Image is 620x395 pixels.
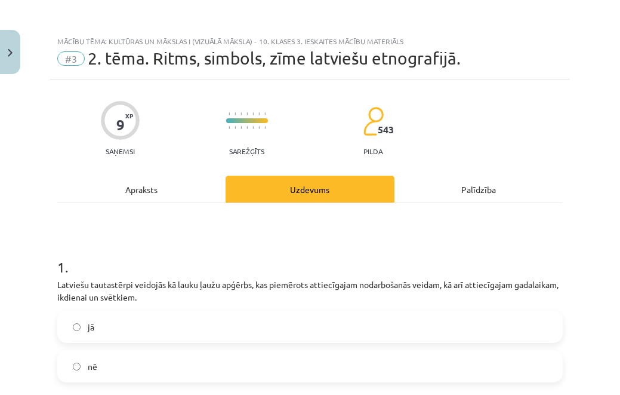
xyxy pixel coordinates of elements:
img: icon-short-line-57e1e144782c952c97e751825c79c345078a6d821885a25fce030b3d8c18986b.svg [252,112,254,115]
img: students-c634bb4e5e11cddfef0936a35e636f08e4e9abd3cc4e673bd6f9a4125e45ecb1.svg [363,106,384,136]
p: Latviešu tautastērpi veidojās kā lauku ļaužu apģērbs, kas piemērots attiecīgajam nodarbošanās vei... [57,278,563,304]
img: icon-short-line-57e1e144782c952c97e751825c79c345078a6d821885a25fce030b3d8c18986b.svg [229,126,230,129]
img: icon-short-line-57e1e144782c952c97e751825c79c345078a6d821885a25fce030b3d8c18986b.svg [258,126,260,129]
span: 2. tēma. Ritms, simbols, zīme latviešu etnografijā. [88,48,461,68]
img: icon-short-line-57e1e144782c952c97e751825c79c345078a6d821885a25fce030b3d8c18986b.svg [264,112,266,115]
img: icon-close-lesson-0947bae3869378f0d4975bcd49f059093ad1ed9edebbc8119c70593378902aed.svg [8,49,13,57]
p: Sarežģīts [229,147,264,155]
img: icon-short-line-57e1e144782c952c97e751825c79c345078a6d821885a25fce030b3d8c18986b.svg [235,112,236,115]
span: XP [125,112,133,119]
span: 543 [378,124,394,135]
img: icon-short-line-57e1e144782c952c97e751825c79c345078a6d821885a25fce030b3d8c18986b.svg [235,126,236,129]
div: Uzdevums [226,176,394,203]
img: icon-short-line-57e1e144782c952c97e751825c79c345078a6d821885a25fce030b3d8c18986b.svg [258,112,260,115]
div: 9 [116,117,125,133]
img: icon-short-line-57e1e144782c952c97e751825c79c345078a6d821885a25fce030b3d8c18986b.svg [240,112,242,115]
p: Saņemsi [101,147,140,155]
span: jā [88,321,94,333]
input: nē [73,363,81,370]
div: Palīdzība [394,176,563,203]
img: icon-short-line-57e1e144782c952c97e751825c79c345078a6d821885a25fce030b3d8c18986b.svg [240,126,242,129]
h1: 1 . [57,238,563,275]
span: #3 [57,51,85,66]
input: jā [73,323,81,331]
img: icon-short-line-57e1e144782c952c97e751825c79c345078a6d821885a25fce030b3d8c18986b.svg [246,126,248,129]
p: pilda [363,147,383,155]
div: Mācību tēma: Kultūras un mākslas i (vizuālā māksla) - 10. klases 3. ieskaites mācību materiāls [57,37,563,45]
span: nē [88,360,97,373]
img: icon-short-line-57e1e144782c952c97e751825c79c345078a6d821885a25fce030b3d8c18986b.svg [246,112,248,115]
img: icon-short-line-57e1e144782c952c97e751825c79c345078a6d821885a25fce030b3d8c18986b.svg [264,126,266,129]
img: icon-short-line-57e1e144782c952c97e751825c79c345078a6d821885a25fce030b3d8c18986b.svg [229,112,230,115]
div: Apraksts [57,176,226,203]
img: icon-short-line-57e1e144782c952c97e751825c79c345078a6d821885a25fce030b3d8c18986b.svg [252,126,254,129]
